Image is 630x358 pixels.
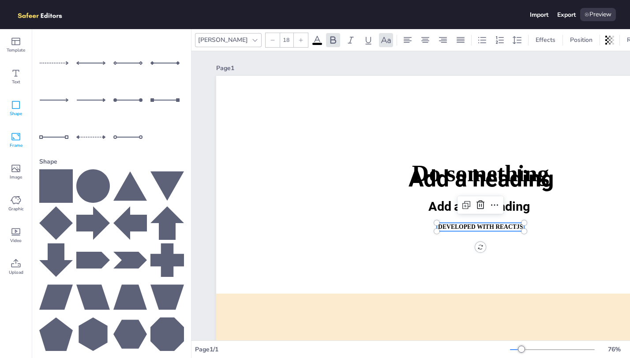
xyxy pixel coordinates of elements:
[10,110,22,117] span: Shape
[10,237,22,244] span: Video
[534,36,557,44] span: Effects
[409,165,554,192] span: Add a heading
[8,205,24,213] span: Graphic
[428,199,530,214] span: Add a subheading
[604,345,625,354] div: 76 %
[412,160,549,186] span: Do something
[568,36,594,44] span: Position
[557,11,576,19] div: Export
[530,11,548,19] div: Import
[195,345,510,354] div: Page 1 / 1
[196,34,250,46] div: [PERSON_NAME]
[10,142,22,149] span: Frame
[12,78,20,86] span: Text
[580,8,616,21] div: Preview
[10,174,22,181] span: Image
[14,8,75,21] img: logo.png
[438,224,523,230] strong: DEVELOPED WITH REACTJS
[7,47,25,54] span: Template
[9,269,23,276] span: Upload
[39,154,184,169] div: Shape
